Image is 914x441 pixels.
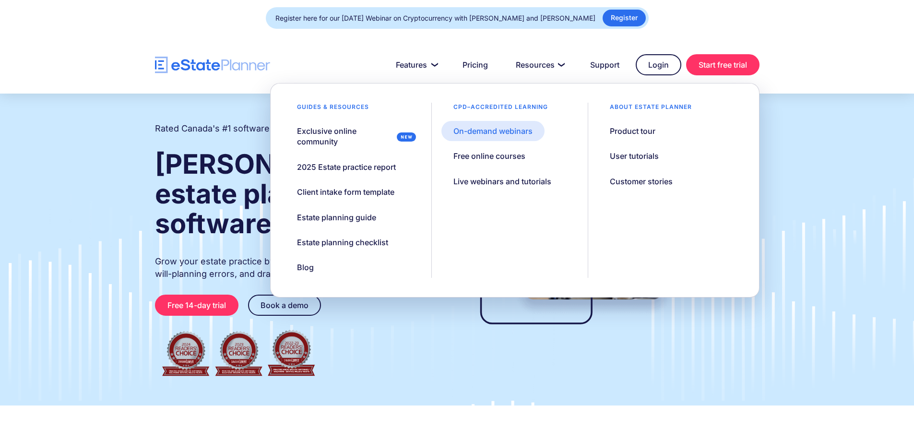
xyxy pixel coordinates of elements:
h2: Rated Canada's #1 software for estate practitioners [155,122,366,135]
a: Blog [285,257,326,277]
a: Start free trial [686,54,760,75]
div: User tutorials [610,151,659,161]
div: Estate planning guide [297,212,376,223]
a: Estate planning checklist [285,232,400,252]
a: Features [384,55,446,74]
a: Client intake form template [285,182,406,202]
div: Client intake form template [297,187,394,197]
a: Customer stories [598,171,685,191]
div: Blog [297,262,314,273]
a: Register [603,10,646,26]
a: Pricing [451,55,499,74]
a: Product tour [598,121,667,141]
div: Customer stories [610,176,673,187]
div: Register here for our [DATE] Webinar on Cryptocurrency with [PERSON_NAME] and [PERSON_NAME] [275,12,595,25]
strong: [PERSON_NAME] and estate planning software [155,148,438,240]
a: On-demand webinars [441,121,545,141]
div: Estate planning checklist [297,237,388,248]
a: Free online courses [441,146,537,166]
p: Grow your estate practice by streamlining client intake, reducing will-planning errors, and draft... [155,255,439,280]
a: Estate planning guide [285,207,388,227]
div: 2025 Estate practice report [297,162,396,172]
div: CPD–accredited learning [441,103,560,116]
div: About estate planner [598,103,704,116]
a: Login [636,54,681,75]
div: Free online courses [453,151,525,161]
div: Exclusive online community [297,126,393,147]
div: Guides & resources [285,103,381,116]
a: User tutorials [598,146,671,166]
a: Exclusive online community [285,121,422,152]
a: Resources [504,55,574,74]
a: Live webinars and tutorials [441,171,563,191]
a: 2025 Estate practice report [285,157,408,177]
a: Support [579,55,631,74]
a: home [155,57,270,73]
a: Free 14-day trial [155,295,238,316]
a: Book a demo [248,295,321,316]
div: On-demand webinars [453,126,533,136]
div: Live webinars and tutorials [453,176,551,187]
div: Product tour [610,126,655,136]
